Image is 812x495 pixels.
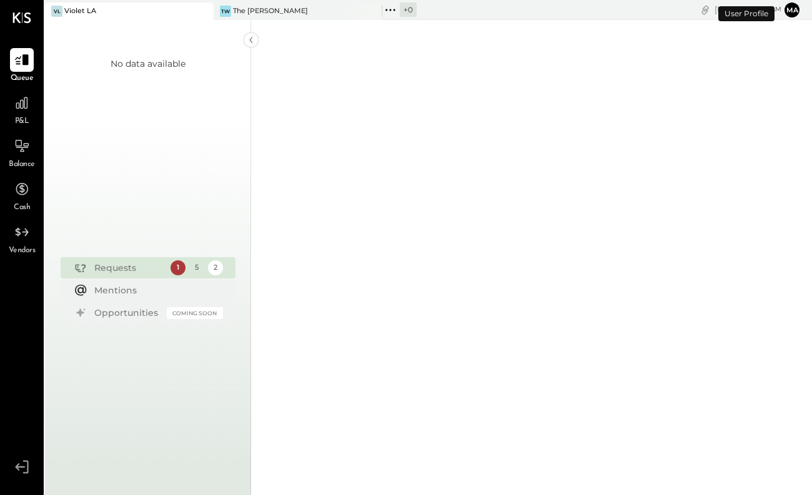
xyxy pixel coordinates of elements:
[111,57,186,70] div: No data available
[64,6,96,16] div: Violet LA
[233,6,308,16] div: The [PERSON_NAME]
[400,2,417,17] div: + 0
[1,48,43,84] a: Queue
[94,262,164,274] div: Requests
[785,2,800,17] button: Ma
[718,6,775,21] div: User Profile
[1,134,43,170] a: Balance
[771,5,781,14] span: am
[94,284,217,297] div: Mentions
[208,260,223,275] div: 2
[220,6,231,17] div: TW
[14,202,30,213] span: Cash
[94,306,161,319] div: Opportunities
[1,177,43,213] a: Cash
[11,73,34,84] span: Queue
[171,260,186,275] div: 1
[715,4,781,16] div: [DATE]
[51,6,62,17] div: VL
[189,260,204,275] div: 5
[1,91,43,127] a: P&L
[9,245,36,257] span: Vendors
[744,4,769,16] span: 10 : 18
[167,307,223,319] div: Coming Soon
[699,3,711,16] div: copy link
[9,159,35,170] span: Balance
[1,220,43,257] a: Vendors
[15,116,29,127] span: P&L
